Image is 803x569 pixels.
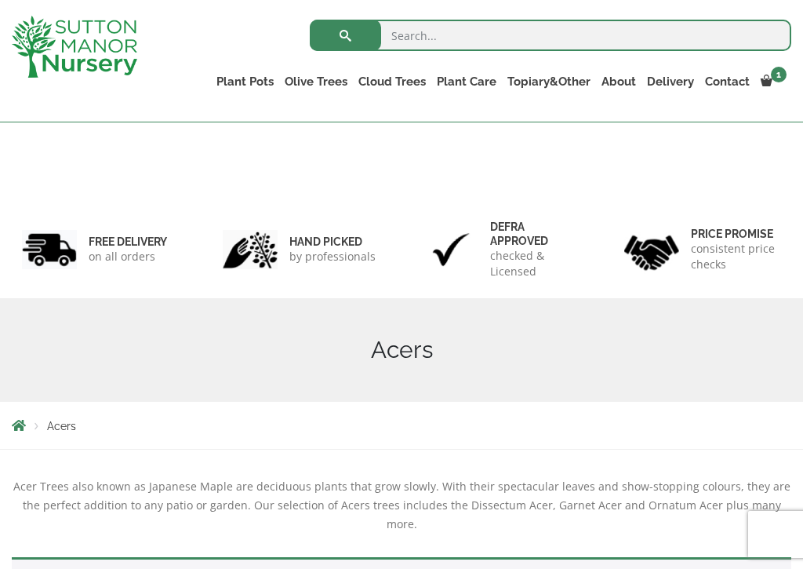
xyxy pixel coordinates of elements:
nav: Breadcrumbs [12,419,791,432]
p: on all orders [89,249,167,264]
img: 4.jpg [624,225,679,273]
p: checked & Licensed [490,248,580,279]
img: logo [12,16,137,78]
a: Delivery [641,71,699,93]
h1: Acers [12,336,791,364]
img: 3.jpg [423,230,478,270]
img: 2.jpg [223,230,278,270]
div: Acer Trees also known as Japanese Maple are deciduous plants that grow slowly. With their spectac... [12,477,791,534]
a: Olive Trees [279,71,353,93]
h6: hand picked [289,235,376,249]
p: by professionals [289,249,376,264]
span: Acers [47,420,76,432]
input: Search... [310,20,791,51]
a: Cloud Trees [353,71,431,93]
h6: FREE DELIVERY [89,235,167,249]
a: Topiary&Other [502,71,596,93]
span: 1 [771,67,787,82]
a: About [596,71,641,93]
h6: Price promise [691,227,781,241]
img: 1.jpg [22,230,77,270]
h6: Defra approved [490,220,580,248]
a: Plant Pots [211,71,279,93]
a: Plant Care [431,71,502,93]
a: 1 [755,71,791,93]
a: Contact [699,71,755,93]
p: consistent price checks [691,241,781,272]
